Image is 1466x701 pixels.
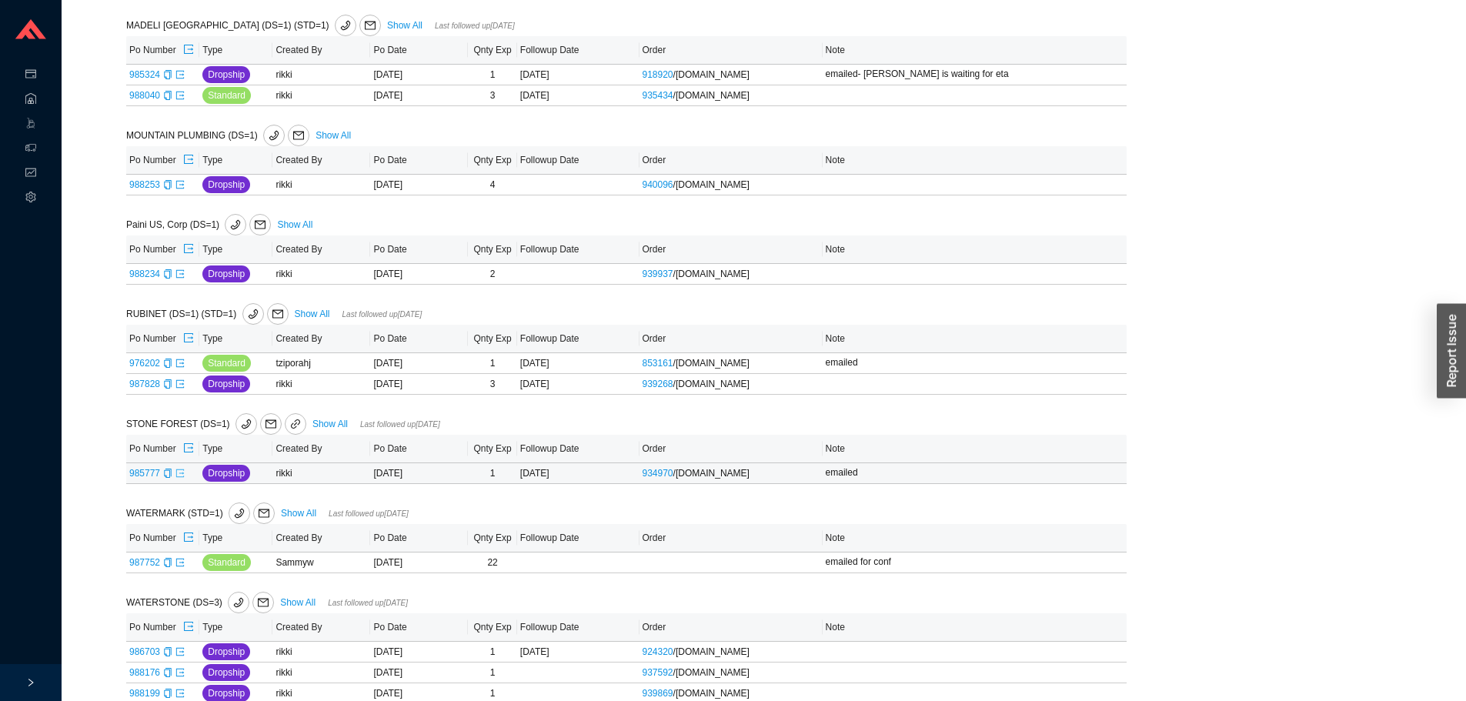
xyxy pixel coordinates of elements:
span: Last followed up [DATE] [435,22,515,30]
td: 1 [468,463,516,484]
th: Po Date [370,325,468,353]
th: Po Number [126,524,199,552]
th: Po Number [126,36,199,65]
td: 3 [468,85,516,106]
td: 22 [468,552,516,573]
span: Standard [208,356,245,371]
a: 939869 [643,688,673,699]
span: copy [163,269,172,279]
span: mail [360,20,380,31]
a: Show All [316,130,351,141]
span: export [183,442,194,455]
th: Followup Date [517,524,639,552]
span: phone [236,419,256,429]
th: Created By [272,435,370,463]
span: WATERSTONE (DS=3) [126,597,277,608]
button: mail [260,413,282,435]
span: copy [163,91,172,100]
th: Type [199,524,272,552]
button: Standard [202,355,251,372]
span: export [175,689,185,698]
span: export [175,70,185,79]
span: Last followed up [DATE] [329,509,409,518]
span: copy [163,558,172,567]
div: [DATE] [520,356,636,371]
th: Followup Date [517,613,639,642]
div: [DATE] [520,88,636,103]
th: Po Date [370,435,468,463]
span: copy [163,379,172,389]
th: Created By [272,36,370,65]
span: Dropship [208,665,245,680]
td: [DATE] [370,353,468,374]
a: export [175,646,185,657]
span: emailed [826,357,858,368]
td: / [DOMAIN_NAME] [639,374,823,395]
td: [DATE] [370,65,468,85]
th: Order [639,235,823,264]
td: 3 [468,374,516,395]
button: Dropship [202,66,250,83]
button: export [182,527,195,549]
td: 1 [468,642,516,663]
td: rikki [272,65,370,85]
th: Created By [272,325,370,353]
div: [DATE] [520,376,636,392]
div: Copy [163,644,172,659]
span: Last followed up [DATE] [342,310,422,319]
button: phone [242,303,264,325]
a: Show All [295,309,330,319]
td: 1 [468,65,516,85]
span: mail [253,597,273,608]
span: copy [163,668,172,677]
span: mail [289,130,309,141]
span: export [175,180,185,189]
div: Copy [163,555,172,570]
span: Dropship [208,686,245,701]
span: export [175,359,185,368]
a: 853161 [643,358,673,369]
td: tziporahj [272,353,370,374]
a: 939268 [643,379,673,389]
button: Dropship [202,265,250,282]
span: export [183,44,194,56]
span: export [183,532,194,544]
a: 939937 [643,269,673,279]
span: Dropship [208,644,245,659]
span: Standard [208,88,245,103]
span: WATERMARK (STD=1) [126,508,278,519]
span: copy [163,359,172,368]
button: Standard [202,554,251,571]
span: copy [163,647,172,656]
div: Copy [163,88,172,103]
button: mail [288,125,309,146]
span: mail [250,219,270,230]
a: 988253 [129,179,160,190]
a: export [175,379,185,389]
td: rikki [272,85,370,106]
th: Followup Date [517,435,639,463]
div: Copy [163,177,172,192]
th: Po Date [370,235,468,264]
th: Po Date [370,36,468,65]
button: export [182,39,195,61]
div: [DATE] [520,644,636,659]
a: export [175,667,185,678]
a: export [175,358,185,369]
td: / [DOMAIN_NAME] [639,663,823,683]
th: Qnty Exp [468,36,516,65]
td: rikki [272,663,370,683]
span: Standard [208,555,245,570]
div: Copy [163,266,172,282]
div: Copy [163,686,172,701]
span: export [183,243,194,255]
th: Note [823,325,1127,353]
td: / [DOMAIN_NAME] [639,264,823,285]
td: rikki [272,175,370,195]
td: [DATE] [370,175,468,195]
span: mail [268,309,288,319]
th: Type [199,613,272,642]
span: Dropship [208,67,245,82]
a: Show All [277,219,312,230]
span: export [175,91,185,100]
